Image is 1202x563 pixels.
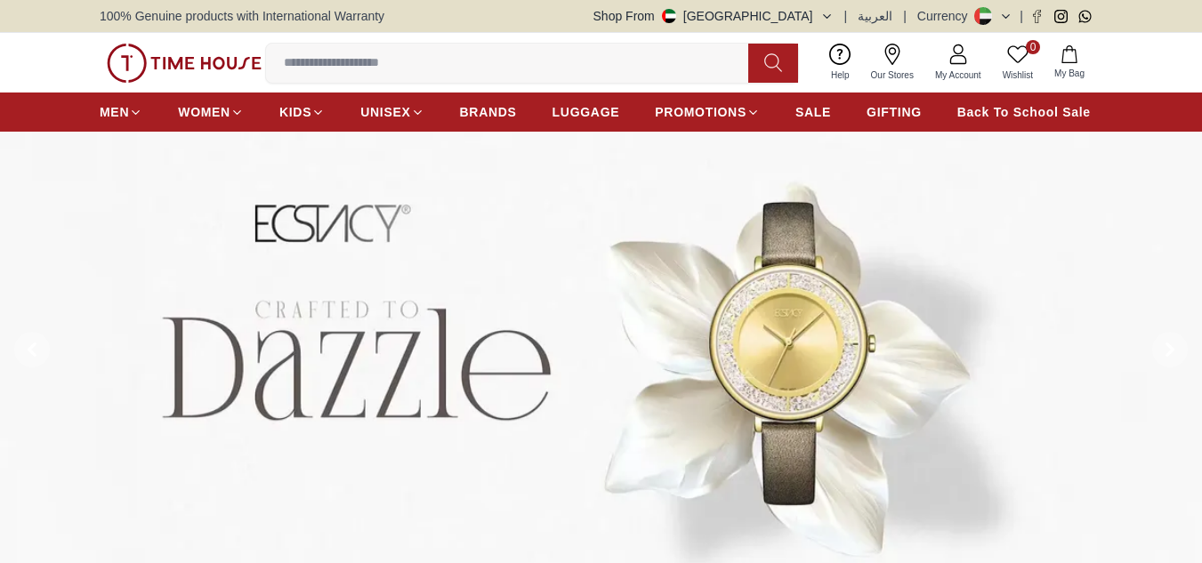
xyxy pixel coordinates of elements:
[279,103,311,121] span: KIDS
[178,103,230,121] span: WOMEN
[795,96,831,128] a: SALE
[867,96,922,128] a: GIFTING
[1026,40,1040,54] span: 0
[460,96,517,128] a: BRANDS
[178,96,244,128] a: WOMEN
[1054,10,1068,23] a: Instagram
[553,96,620,128] a: LUGGAGE
[279,96,325,128] a: KIDS
[655,96,760,128] a: PROMOTIONS
[593,7,834,25] button: Shop From[GEOGRAPHIC_DATA]
[1078,10,1092,23] a: Whatsapp
[100,103,129,121] span: MEN
[844,7,848,25] span: |
[360,96,424,128] a: UNISEX
[867,103,922,121] span: GIFTING
[1030,10,1044,23] a: Facebook
[553,103,620,121] span: LUGGAGE
[655,103,746,121] span: PROMOTIONS
[107,44,262,83] img: ...
[460,103,517,121] span: BRANDS
[1020,7,1023,25] span: |
[996,68,1040,82] span: Wishlist
[1044,42,1095,84] button: My Bag
[824,68,857,82] span: Help
[1047,67,1092,80] span: My Bag
[860,40,924,85] a: Our Stores
[820,40,860,85] a: Help
[903,7,907,25] span: |
[662,9,676,23] img: United Arab Emirates
[795,103,831,121] span: SALE
[992,40,1044,85] a: 0Wishlist
[360,103,410,121] span: UNISEX
[917,7,975,25] div: Currency
[957,96,1091,128] a: Back To School Sale
[864,68,921,82] span: Our Stores
[957,103,1091,121] span: Back To School Sale
[928,68,988,82] span: My Account
[100,7,384,25] span: 100% Genuine products with International Warranty
[858,7,892,25] button: العربية
[100,96,142,128] a: MEN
